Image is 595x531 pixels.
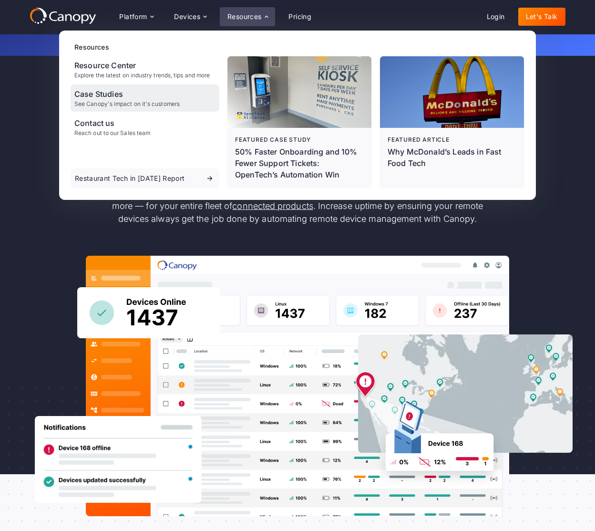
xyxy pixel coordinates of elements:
[71,84,219,111] a: Case StudiesSee Canopy's impact on it's customers
[59,31,536,200] nav: Resources
[74,88,180,100] div: Case Studies
[74,60,210,71] div: Resource Center
[71,56,219,83] a: Resource CenterExplore the latest on industry trends, tips and more
[235,135,364,144] div: Featured case study
[74,72,210,79] div: Explore the latest on industry trends, tips and more
[227,56,371,188] a: Featured case study50% Faster Onboarding and 10% Fewer Support Tickets: OpenTech’s Automation Win
[518,8,565,26] a: Let's Talk
[75,175,185,182] div: Restaurant Tech in [DATE] Report
[227,13,262,20] div: Resources
[71,114,219,140] a: Contact usReach out to our Sales team
[97,187,498,225] p: Reduce the costs to service kiosks, point-of-sale (POS) systems, physical security systems, and m...
[388,135,516,144] div: Featured article
[166,7,214,26] div: Devices
[220,7,275,26] div: Resources
[235,146,364,180] p: 50% Faster Onboarding and 10% Fewer Support Tickets: OpenTech’s Automation Win
[71,168,219,188] a: Restaurant Tech in [DATE] Report
[388,146,516,169] div: Why McDonald’s Leads in Fast Food Tech
[74,117,150,129] div: Contact us
[380,56,524,188] a: Featured articleWhy McDonald’s Leads in Fast Food Tech
[232,201,313,211] a: connected products
[174,13,200,20] div: Devices
[479,8,513,26] a: Login
[112,7,161,26] div: Platform
[119,13,147,20] div: Platform
[74,101,180,107] div: See Canopy's impact on it's customers
[281,8,319,26] a: Pricing
[74,130,150,136] div: Reach out to our Sales team
[77,287,220,338] img: Canopy sees how many devices are online
[74,42,524,52] div: Resources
